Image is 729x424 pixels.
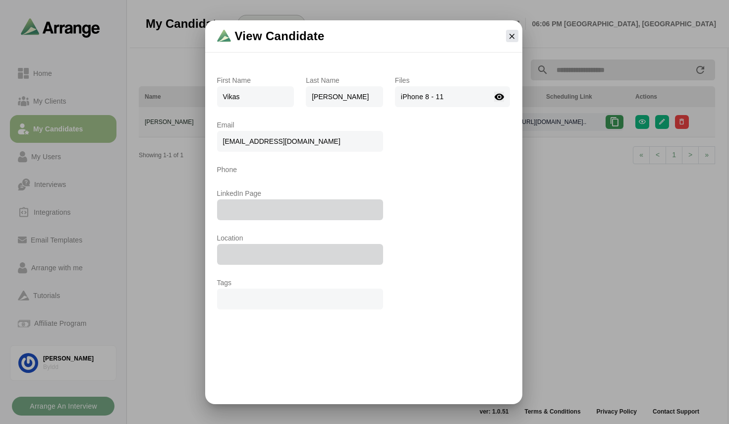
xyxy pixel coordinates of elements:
[217,232,383,244] p: Location
[395,74,510,86] p: Files
[235,28,325,44] span: View Candidate
[217,164,383,176] p: Phone
[306,86,383,107] span: [PERSON_NAME]
[217,187,383,199] p: LinkedIn Page
[217,277,383,289] p: Tags
[401,93,444,101] span: iPhone 8 - 11
[217,131,383,152] span: [EMAIL_ADDRESS][DOMAIN_NAME]
[217,74,294,86] p: First Name
[306,74,383,86] p: Last Name
[217,86,294,107] span: Vikas
[217,119,383,131] p: Email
